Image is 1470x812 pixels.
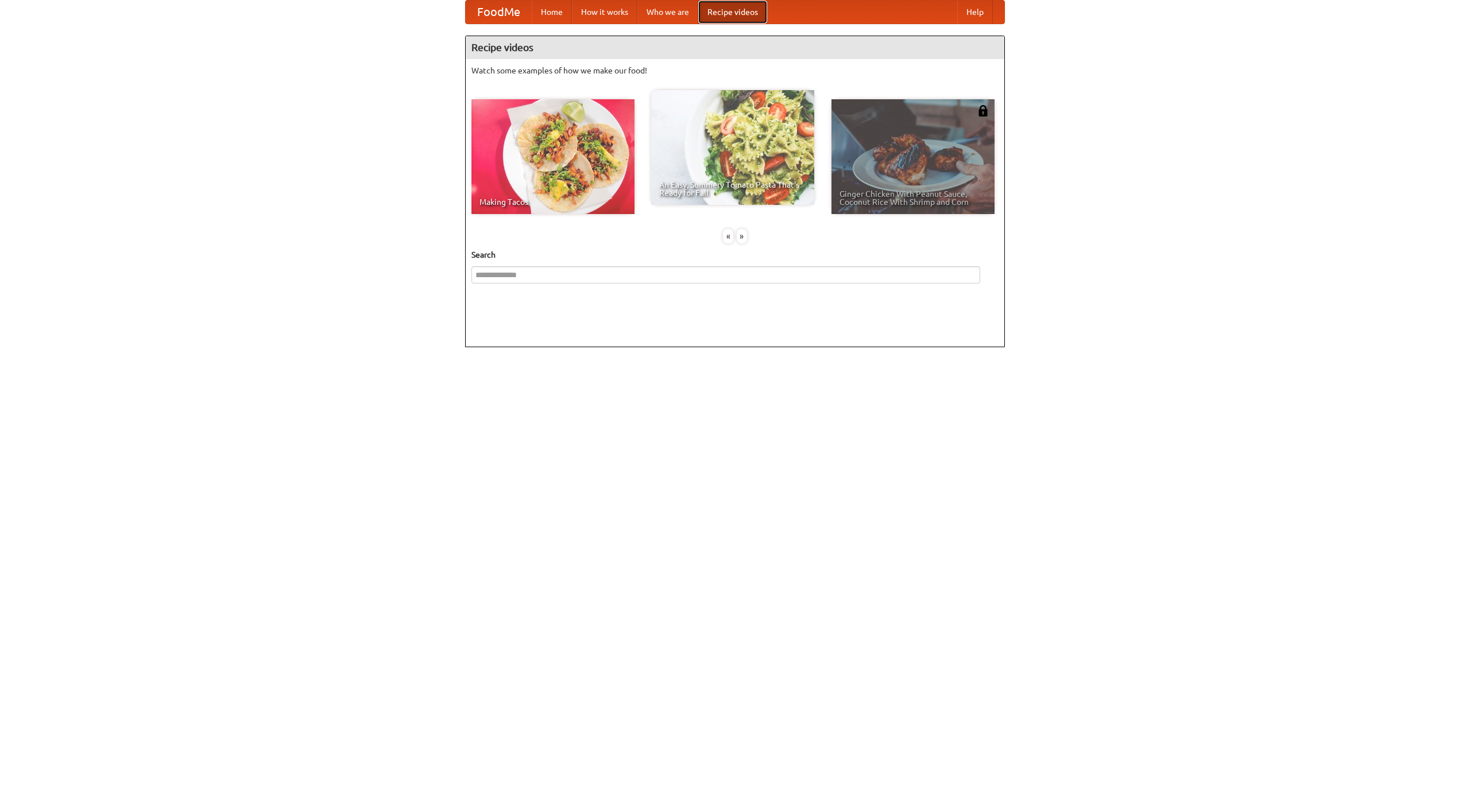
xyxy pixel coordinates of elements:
a: Making Tacos [471,99,635,214]
a: An Easy, Summery Tomato Pasta That's Ready for Fall [651,90,814,205]
h5: Search [471,249,999,261]
a: How it works [572,1,637,24]
h4: Recipe videos [466,36,1004,59]
img: 483408.png [977,105,989,116]
a: Who we are [637,1,698,24]
a: FoodMe [466,1,532,24]
span: An Easy, Summery Tomato Pasta That's Ready for Fall [659,181,806,197]
a: Help [957,1,993,24]
a: Home [532,1,572,24]
div: » [737,229,747,243]
div: « [723,229,733,243]
span: Making Tacos [479,198,626,206]
a: Recipe videos [698,1,767,24]
p: Watch some examples of how we make our food! [471,65,999,76]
